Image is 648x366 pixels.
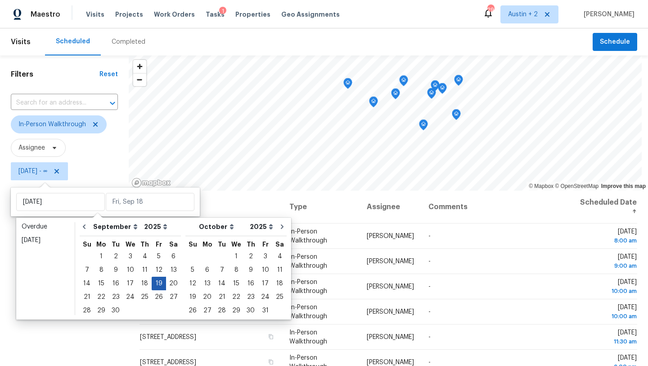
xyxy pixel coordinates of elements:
[189,241,197,247] abbr: Sunday
[140,241,149,247] abbr: Thursday
[56,37,90,46] div: Scheduled
[438,83,447,97] div: Map marker
[86,10,104,19] span: Visits
[166,290,181,304] div: Sat Sep 27 2025
[275,241,284,247] abbr: Saturday
[229,250,243,263] div: 1
[421,191,571,224] th: Comments
[431,80,440,94] div: Map marker
[367,258,414,265] span: [PERSON_NAME]
[578,337,637,346] div: 11:30 am
[487,5,494,14] div: 29
[258,304,273,317] div: 31
[229,264,243,276] div: 8
[229,304,243,317] div: 29
[106,97,119,110] button: Open
[229,277,243,290] div: Wed Oct 15 2025
[243,304,258,317] div: Thu Oct 30 2025
[166,291,181,303] div: 27
[94,264,108,276] div: 8
[166,250,181,263] div: 6
[123,277,138,290] div: 17
[197,220,247,233] select: Month
[600,37,630,48] span: Schedule
[243,263,258,277] div: Thu Oct 09 2025
[215,277,229,290] div: Tue Oct 14 2025
[229,291,243,303] div: 22
[166,264,181,276] div: 13
[258,264,273,276] div: 10
[367,284,414,290] span: [PERSON_NAME]
[108,277,123,290] div: 16
[578,312,637,321] div: 10:00 am
[94,250,108,263] div: 1
[94,277,108,290] div: 15
[108,277,123,290] div: Tue Sep 16 2025
[428,284,431,290] span: -
[258,263,273,277] div: Fri Oct 10 2025
[108,264,123,276] div: 9
[140,334,196,340] span: [STREET_ADDRESS]
[273,290,287,304] div: Sat Oct 25 2025
[108,290,123,304] div: Tue Sep 23 2025
[112,37,145,46] div: Completed
[80,264,94,276] div: 7
[152,290,166,304] div: Fri Sep 26 2025
[11,70,99,79] h1: Filters
[243,291,258,303] div: 23
[289,279,327,294] span: In-Person Walkthrough
[152,250,166,263] div: Fri Sep 05 2025
[200,290,215,304] div: Mon Oct 20 2025
[185,277,200,290] div: 12
[247,220,275,233] select: Year
[18,143,45,152] span: Assignee
[508,10,538,19] span: Austin + 2
[215,304,229,317] div: Tue Oct 28 2025
[215,277,229,290] div: 14
[218,241,226,247] abbr: Tuesday
[267,358,275,366] button: Copy Address
[131,178,171,188] a: Mapbox homepage
[578,236,637,245] div: 8:00 am
[80,290,94,304] div: Sun Sep 21 2025
[428,309,431,315] span: -
[31,10,60,19] span: Maestro
[200,277,215,290] div: 13
[273,250,287,263] div: Sat Oct 04 2025
[108,250,123,263] div: 2
[215,290,229,304] div: Tue Oct 21 2025
[185,291,200,303] div: 19
[152,264,166,276] div: 12
[360,191,421,224] th: Assignee
[578,229,637,245] span: [DATE]
[156,241,162,247] abbr: Friday
[94,263,108,277] div: Mon Sep 08 2025
[139,191,282,224] th: Address
[169,241,178,247] abbr: Saturday
[138,277,152,290] div: Thu Sep 18 2025
[571,191,637,224] th: Scheduled Date ↑
[123,250,138,263] div: Wed Sep 03 2025
[22,222,69,231] div: Overdue
[289,254,327,269] span: In-Person Walkthrough
[94,290,108,304] div: Mon Sep 22 2025
[83,241,91,247] abbr: Sunday
[215,264,229,276] div: 7
[229,263,243,277] div: Wed Oct 08 2025
[229,277,243,290] div: 15
[454,75,463,89] div: Map marker
[578,254,637,270] span: [DATE]
[578,329,637,346] span: [DATE]
[428,334,431,340] span: -
[215,291,229,303] div: 21
[133,73,146,86] span: Zoom out
[367,233,414,239] span: [PERSON_NAME]
[578,261,637,270] div: 9:00 am
[258,277,273,290] div: Fri Oct 17 2025
[215,263,229,277] div: Tue Oct 07 2025
[94,250,108,263] div: Mon Sep 01 2025
[80,291,94,303] div: 21
[243,277,258,290] div: 16
[152,291,166,303] div: 26
[267,333,275,341] button: Copy Address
